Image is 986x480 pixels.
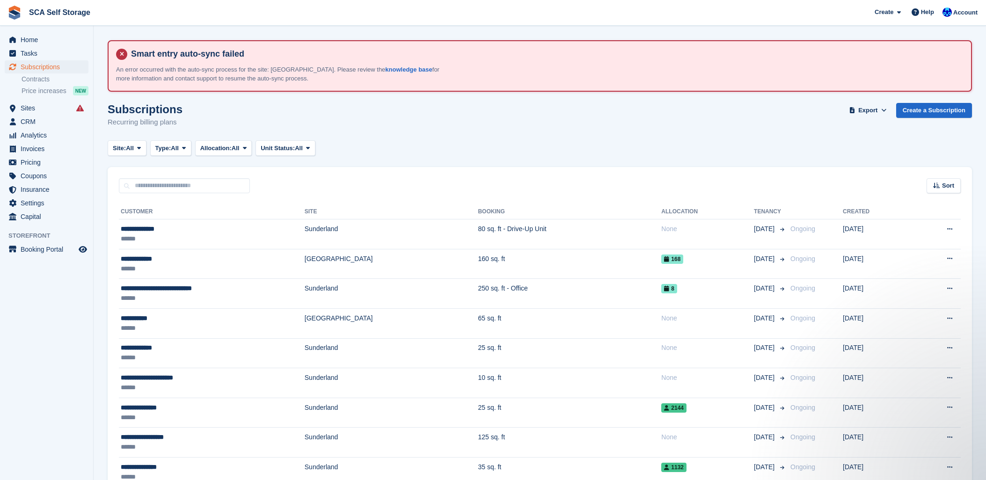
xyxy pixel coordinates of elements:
img: Kelly Neesham [942,7,952,17]
a: knowledge base [385,66,432,73]
a: SCA Self Storage [25,5,94,20]
span: Create [875,7,893,17]
span: All [171,144,179,153]
span: Ongoing [790,344,815,351]
span: Insurance [21,183,77,196]
td: Sunderland [305,219,478,249]
td: Sunderland [305,338,478,368]
span: Export [858,106,877,115]
a: Price increases NEW [22,86,88,96]
td: [DATE] [843,368,911,398]
a: menu [5,129,88,142]
span: [DATE] [754,403,776,413]
span: Price increases [22,87,66,95]
td: Sunderland [305,428,478,458]
span: Settings [21,196,77,210]
td: 10 sq. ft [478,368,661,398]
span: Capital [21,210,77,223]
td: [GEOGRAPHIC_DATA] [305,308,478,338]
div: None [661,224,754,234]
span: CRM [21,115,77,128]
div: None [661,432,754,442]
th: Allocation [661,204,754,219]
span: Invoices [21,142,77,155]
td: 80 sq. ft - Drive-Up Unit [478,219,661,249]
td: 160 sq. ft [478,249,661,279]
span: [DATE] [754,254,776,264]
span: Ongoing [790,255,815,262]
a: menu [5,47,88,60]
span: Storefront [8,231,93,240]
td: Sunderland [305,279,478,309]
span: All [126,144,134,153]
a: menu [5,156,88,169]
span: [DATE] [754,284,776,293]
span: Ongoing [790,314,815,322]
span: Site: [113,144,126,153]
a: menu [5,243,88,256]
span: Tasks [21,47,77,60]
td: 250 sq. ft - Office [478,279,661,309]
th: Created [843,204,911,219]
button: Site: All [108,140,146,156]
span: Ongoing [790,225,815,233]
a: menu [5,169,88,182]
th: Customer [119,204,305,219]
a: menu [5,196,88,210]
span: 2144 [661,403,687,413]
td: [GEOGRAPHIC_DATA] [305,249,478,279]
span: Ongoing [790,404,815,411]
a: Contracts [22,75,88,84]
td: 65 sq. ft [478,308,661,338]
td: Sunderland [305,368,478,398]
span: Coupons [21,169,77,182]
a: menu [5,60,88,73]
span: 1132 [661,463,687,472]
span: Account [953,8,978,17]
button: Export [847,103,889,118]
span: [DATE] [754,373,776,383]
i: Smart entry sync failures have occurred [76,104,84,112]
span: Help [921,7,934,17]
span: Ongoing [790,463,815,471]
td: [DATE] [843,249,911,279]
a: menu [5,33,88,46]
a: menu [5,210,88,223]
button: Type: All [150,140,191,156]
span: All [295,144,303,153]
div: NEW [73,86,88,95]
span: Unit Status: [261,144,295,153]
button: Unit Status: All [256,140,315,156]
span: Ongoing [790,433,815,441]
span: 8 [661,284,677,293]
a: menu [5,102,88,115]
div: None [661,343,754,353]
td: [DATE] [843,279,911,309]
td: 25 sq. ft [478,338,661,368]
td: [DATE] [843,338,911,368]
span: [DATE] [754,432,776,442]
span: Pricing [21,156,77,169]
a: menu [5,115,88,128]
div: None [661,373,754,383]
td: [DATE] [843,308,911,338]
td: [DATE] [843,219,911,249]
h1: Subscriptions [108,103,183,116]
a: Create a Subscription [896,103,972,118]
td: [DATE] [843,398,911,428]
img: stora-icon-8386f47178a22dfd0bd8f6a31ec36ba5ce8667c1dd55bd0f319d3a0aa187defe.svg [7,6,22,20]
span: Home [21,33,77,46]
span: [DATE] [754,343,776,353]
span: Analytics [21,129,77,142]
span: [DATE] [754,462,776,472]
span: Type: [155,144,171,153]
p: Recurring billing plans [108,117,183,128]
a: menu [5,183,88,196]
span: All [232,144,240,153]
h4: Smart entry auto-sync failed [127,49,964,59]
span: Ongoing [790,284,815,292]
a: menu [5,142,88,155]
td: Sunderland [305,398,478,428]
span: Sites [21,102,77,115]
td: 125 sq. ft [478,428,661,458]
